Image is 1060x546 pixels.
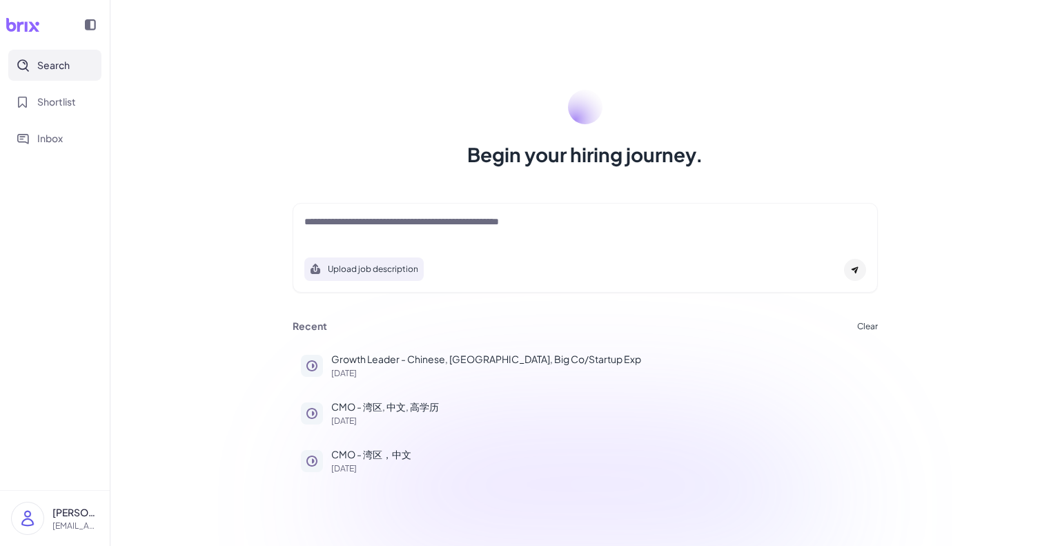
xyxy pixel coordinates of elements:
[467,141,703,168] h1: Begin your hiring journey.
[12,503,43,534] img: user_logo.png
[37,95,76,109] span: Shortlist
[331,400,870,414] p: CMO - 湾区, 中文, 高学历
[8,123,101,154] button: Inbox
[8,86,101,117] button: Shortlist
[304,257,424,281] button: Search using job description
[293,320,327,333] h3: Recent
[331,352,870,367] p: Growth Leader - Chinese, [GEOGRAPHIC_DATA], Big Co/Startup Exp
[331,465,870,473] p: [DATE]
[331,417,870,425] p: [DATE]
[331,447,870,462] p: CMO - 湾区，中文
[52,520,99,532] p: [EMAIL_ADDRESS][DOMAIN_NAME]
[857,322,878,331] button: Clear
[331,369,870,378] p: [DATE]
[293,439,878,481] button: CMO - 湾区，中文[DATE]
[37,58,70,72] span: Search
[8,50,101,81] button: Search
[293,391,878,433] button: CMO - 湾区, 中文, 高学历[DATE]
[37,131,63,146] span: Inbox
[293,344,878,386] button: Growth Leader - Chinese, [GEOGRAPHIC_DATA], Big Co/Startup Exp[DATE]
[52,505,99,520] p: [PERSON_NAME] ([PERSON_NAME])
